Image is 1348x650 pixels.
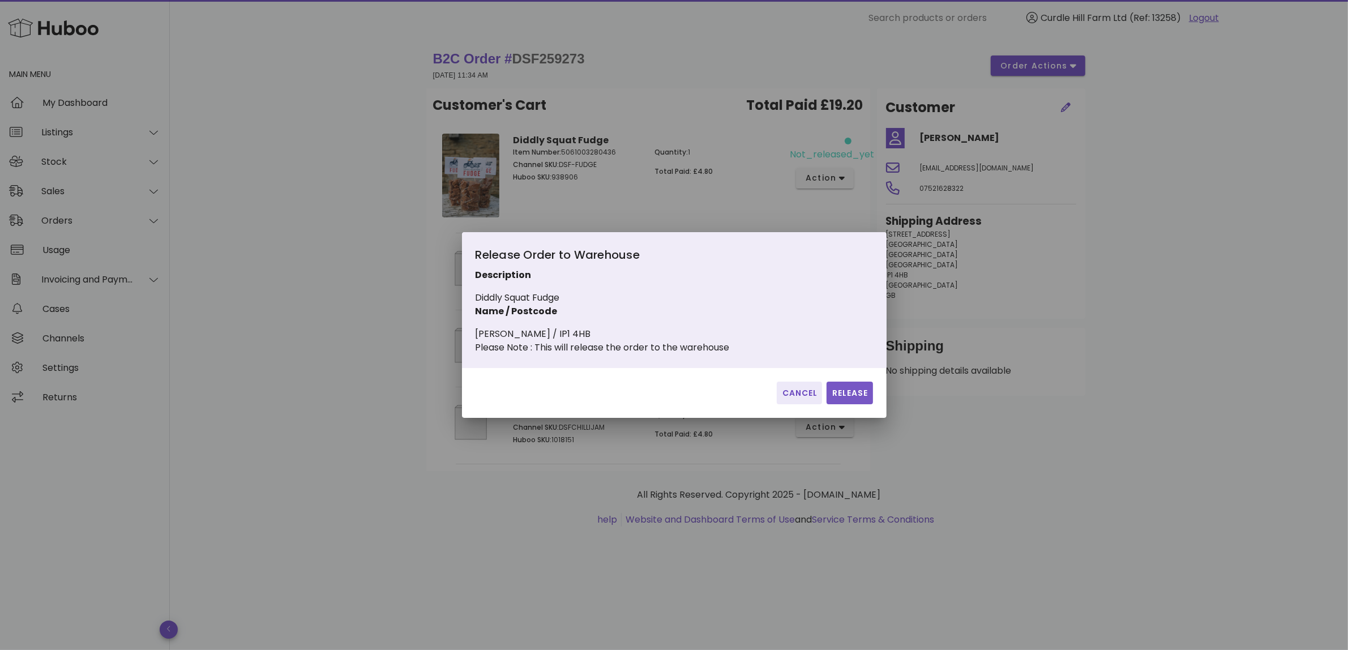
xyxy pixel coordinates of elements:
span: Cancel [781,387,818,399]
span: Release [831,387,868,399]
div: Diddly Squat Fudge [PERSON_NAME] / IP1 4HB [476,246,730,354]
button: Cancel [777,382,822,404]
div: Please Note : This will release the order to the warehouse [476,341,730,354]
button: Release [827,382,872,404]
p: Name / Postcode [476,305,730,318]
p: Description [476,268,730,282]
div: Release Order to Warehouse [476,246,730,268]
